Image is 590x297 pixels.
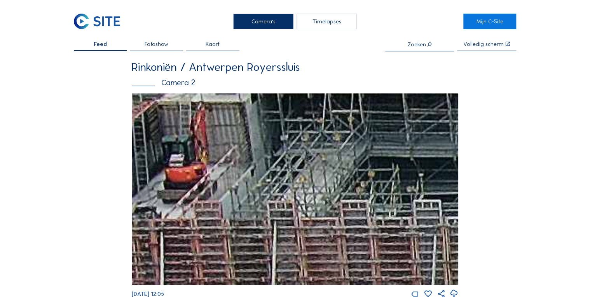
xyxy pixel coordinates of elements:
[463,41,503,47] div: Volledig scherm
[74,14,127,29] a: C-SITE Logo
[132,62,458,73] div: Rinkoniën / Antwerpen Royerssluis
[297,14,357,29] div: Timelapses
[132,79,458,87] div: Camera 2
[132,93,458,285] img: Image
[463,14,517,29] a: Mijn C-Site
[74,14,120,29] img: C-SITE Logo
[145,41,168,47] span: Fotoshow
[206,41,220,47] span: Kaart
[94,41,107,47] span: Feed
[233,14,293,29] div: Camera's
